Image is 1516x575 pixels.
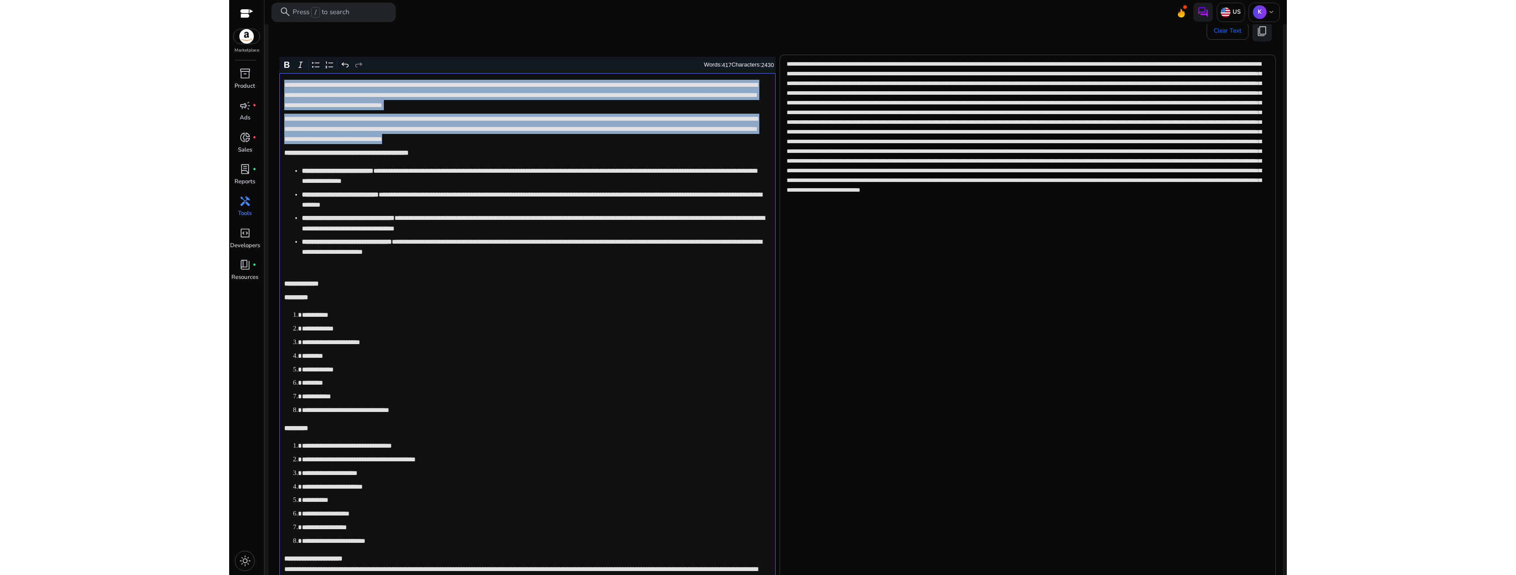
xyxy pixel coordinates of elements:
[239,163,251,175] span: lab_profile
[1253,5,1267,19] p: K
[253,263,256,267] span: fiber_manual_record
[1252,22,1272,41] button: content_copy
[239,555,251,567] span: light_mode
[229,193,260,225] a: handymanTools
[239,227,251,239] span: code_blocks
[240,114,250,122] p: Ads
[279,6,291,18] span: search
[229,162,260,193] a: lab_profilefiber_manual_recordReports
[722,62,732,68] label: 417
[229,257,260,289] a: book_4fiber_manual_recordResources
[234,82,255,91] p: Product
[1267,8,1275,16] span: keyboard_arrow_down
[239,100,251,111] span: campaign
[229,66,260,98] a: inventory_2Product
[311,7,320,18] span: /
[239,68,251,79] span: inventory_2
[239,259,251,271] span: book_4
[238,146,252,155] p: Sales
[253,167,256,171] span: fiber_manual_record
[239,196,251,207] span: handyman
[279,57,776,74] div: Editor toolbar
[1230,8,1240,16] p: US
[253,104,256,108] span: fiber_manual_record
[704,59,774,70] div: Words: Characters:
[230,241,260,250] p: Developers
[239,132,251,143] span: donut_small
[229,226,260,257] a: code_blocksDevelopers
[229,130,260,162] a: donut_smallfiber_manual_recordSales
[1256,26,1268,37] span: content_copy
[1214,22,1241,40] span: Clear Text
[253,136,256,140] span: fiber_manual_record
[293,7,349,18] p: Press to search
[234,178,255,186] p: Reports
[231,273,258,282] p: Resources
[234,47,259,54] p: Marketplace
[761,62,774,68] label: 2430
[238,209,252,218] p: Tools
[234,29,260,44] img: amazon.svg
[229,98,260,130] a: campaignfiber_manual_recordAds
[1221,7,1230,17] img: us.svg
[1207,22,1248,40] button: Clear Text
